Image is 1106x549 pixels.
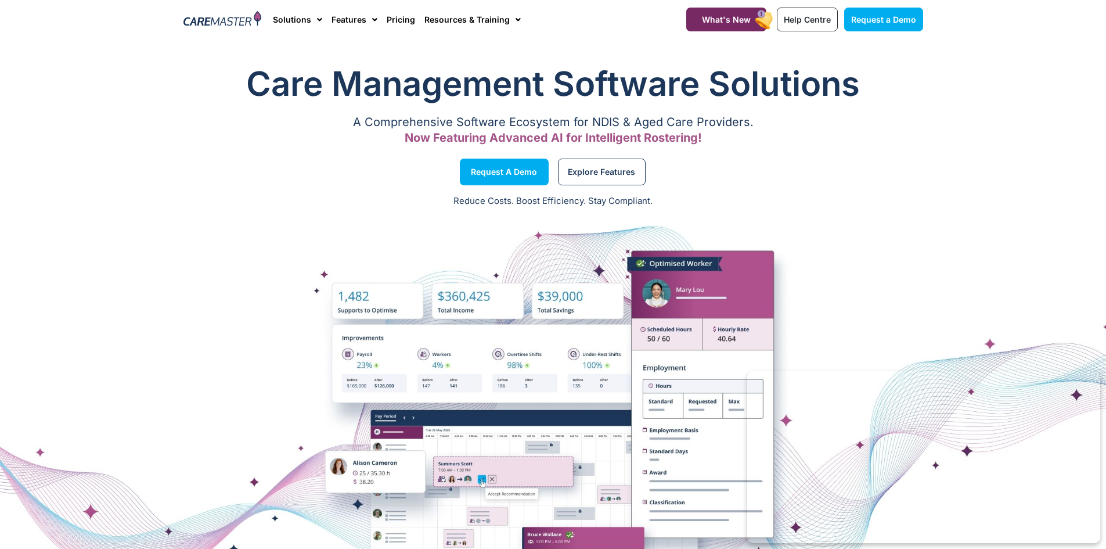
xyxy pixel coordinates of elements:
[558,159,646,185] a: Explore Features
[851,15,916,24] span: Request a Demo
[183,60,923,107] h1: Care Management Software Solutions
[460,159,549,185] a: Request a Demo
[784,15,831,24] span: Help Centre
[702,15,751,24] span: What's New
[568,169,635,175] span: Explore Features
[183,11,262,28] img: CareMaster Logo
[471,169,537,175] span: Request a Demo
[686,8,766,31] a: What's New
[844,8,923,31] a: Request a Demo
[777,8,838,31] a: Help Centre
[747,371,1100,543] iframe: Popup CTA
[7,195,1099,208] p: Reduce Costs. Boost Efficiency. Stay Compliant.
[183,119,923,126] p: A Comprehensive Software Ecosystem for NDIS & Aged Care Providers.
[405,131,702,145] span: Now Featuring Advanced AI for Intelligent Rostering!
